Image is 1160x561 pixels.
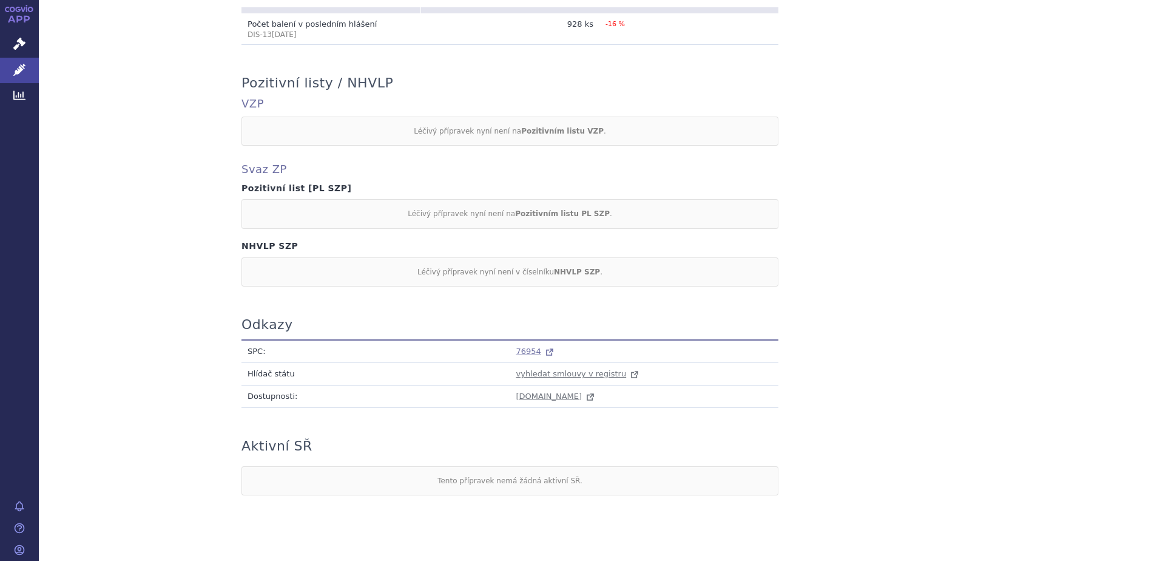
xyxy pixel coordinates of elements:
[516,392,597,401] a: [DOMAIN_NAME]
[241,340,510,363] td: SPC:
[420,13,599,45] td: 928 ks
[241,317,293,333] h3: Odkazy
[241,117,778,146] div: Léčivý přípravek nyní není na .
[241,97,957,110] h4: VZP
[241,466,778,495] div: Tento přípravek nemá žádná aktivní SŘ.
[241,183,957,194] h4: Pozitivní list [PL SZP]
[605,20,625,28] span: -16 %
[241,438,312,454] h3: Aktivní SŘ
[516,392,582,401] span: [DOMAIN_NAME]
[241,385,510,407] td: Dostupnosti:
[516,369,627,378] span: vyhledat smlouvy v registru
[241,362,510,385] td: Hlídač státu
[272,30,297,39] span: [DATE]
[515,209,610,218] strong: Pozitivním listu PL SZP
[241,163,957,176] h4: Svaz ZP
[241,13,420,45] td: Počet balení v posledním hlášení
[516,347,556,356] a: 76954
[241,199,778,228] div: Léčivý přípravek nyní není na .
[241,257,778,287] div: Léčivý přípravek nyní není v číselníku .
[241,75,393,91] h3: Pozitivní listy / NHVLP
[248,30,414,40] p: DIS-13
[516,347,541,356] span: 76954
[554,268,600,276] strong: NHVLP SZP
[516,369,641,378] a: vyhledat smlouvy v registru
[241,241,957,251] h4: NHVLP SZP
[521,127,604,135] strong: Pozitivním listu VZP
